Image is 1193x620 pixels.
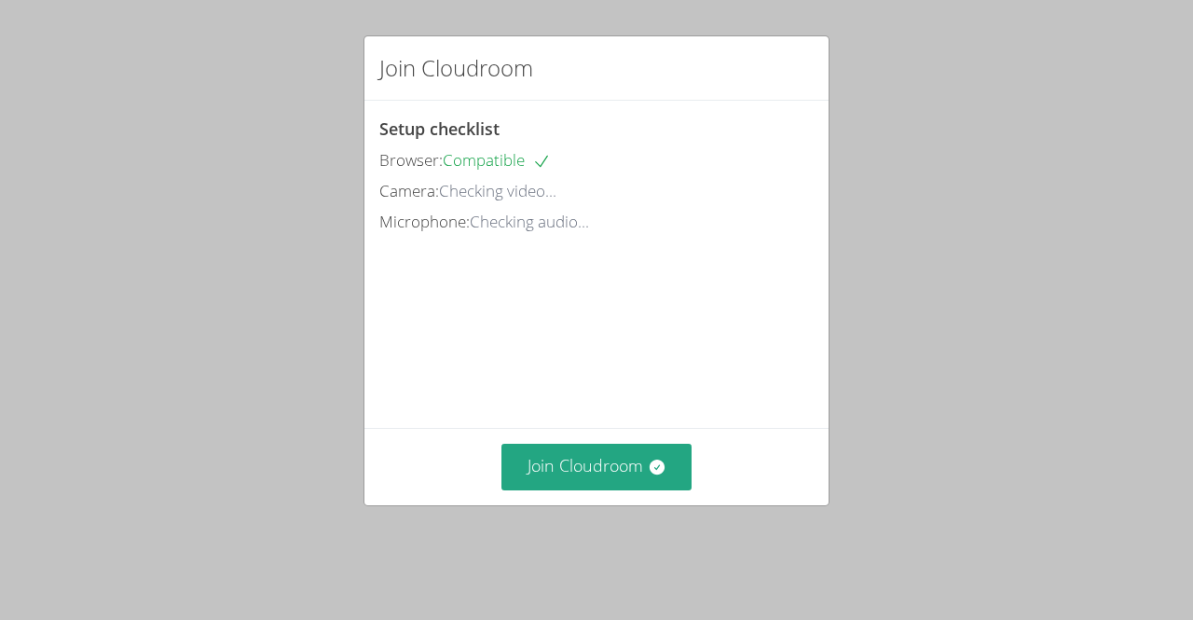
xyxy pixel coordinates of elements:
[379,211,470,232] span: Microphone:
[379,149,443,171] span: Browser:
[470,211,589,232] span: Checking audio...
[379,117,500,140] span: Setup checklist
[439,180,556,201] span: Checking video...
[379,180,439,201] span: Camera:
[443,149,551,171] span: Compatible
[501,444,692,489] button: Join Cloudroom
[379,51,533,85] h2: Join Cloudroom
